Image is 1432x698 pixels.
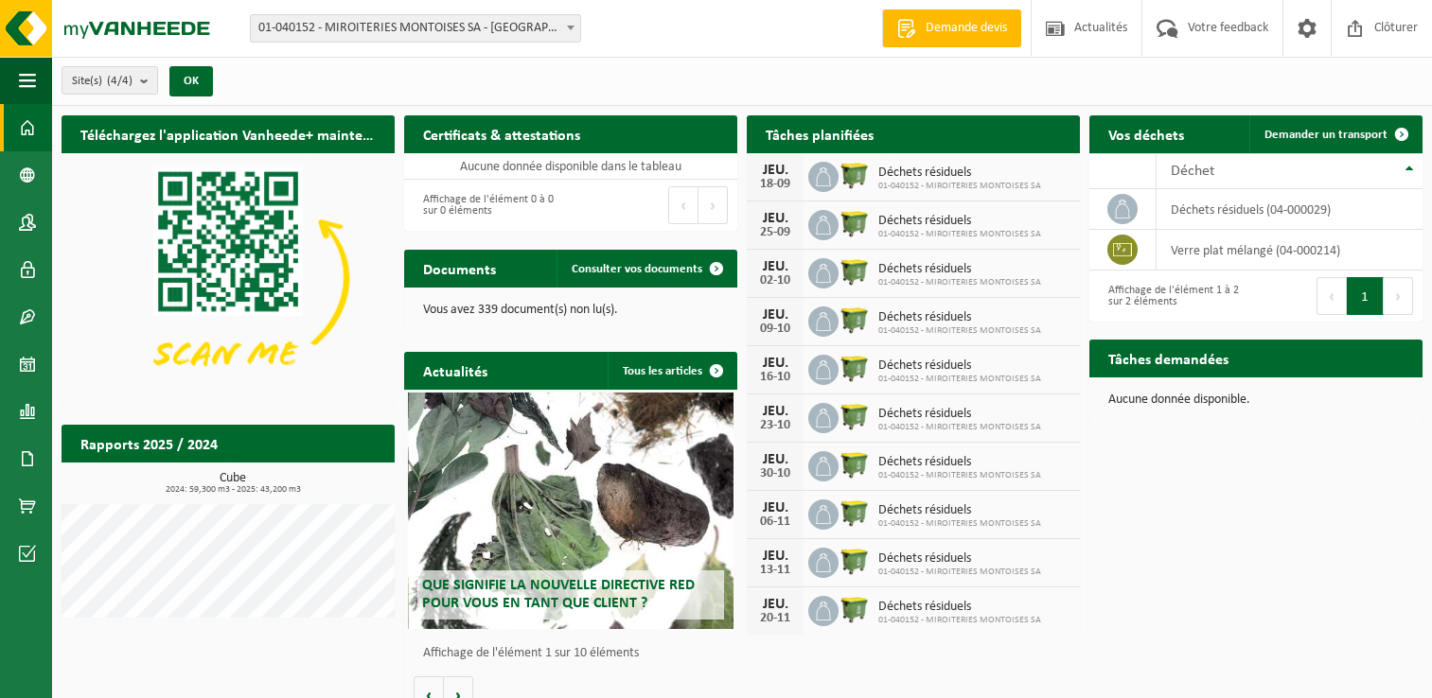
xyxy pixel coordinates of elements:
span: 01-040152 - MIROITERIES MONTOISES SA [878,374,1041,385]
span: 01-040152 - MIROITERIES MONTOISES SA [878,470,1041,481]
span: 01-040152 - MIROITERIES MONTOISES SA [878,422,1041,433]
div: JEU. [756,500,794,515]
button: Previous [668,186,698,224]
div: JEU. [756,163,794,178]
span: Déchets résiduels [878,214,1041,229]
img: Download de VHEPlus App [62,153,395,403]
span: Déchets résiduels [878,600,1041,615]
div: 20-11 [756,612,794,625]
img: WB-1100-HPE-GN-50 [839,159,871,191]
div: 06-11 [756,515,794,529]
div: 09-10 [756,323,794,336]
span: 01-040152 - MIROITERIES MONTOISES SA [878,181,1041,192]
p: Aucune donnée disponible. [1108,393,1404,407]
h2: Téléchargez l'application Vanheede+ maintenant! [62,115,395,152]
button: Next [698,186,728,224]
span: 01-040152 - MIROITERIES MONTOISES SA - MONS [251,15,580,42]
div: 25-09 [756,226,794,239]
span: Déchets résiduels [878,455,1041,470]
img: WB-1100-HPE-GN-50 [839,497,871,529]
a: Demande devis [882,9,1021,47]
span: Que signifie la nouvelle directive RED pour vous en tant que client ? [422,578,695,611]
span: Déchets résiduels [878,358,1041,374]
span: 01-040152 - MIROITERIES MONTOISES SA [878,567,1041,578]
div: 18-09 [756,178,794,191]
button: 1 [1347,277,1384,315]
span: Déchets résiduels [878,310,1041,325]
span: Site(s) [72,67,133,96]
div: 02-10 [756,274,794,288]
span: 01-040152 - MIROITERIES MONTOISES SA [878,229,1041,240]
div: JEU. [756,356,794,371]
div: 23-10 [756,419,794,432]
a: Consulter vos documents [557,250,735,288]
span: Demander un transport [1264,129,1388,141]
span: Déchets résiduels [878,262,1041,277]
img: WB-1100-HPE-GN-50 [839,207,871,239]
div: JEU. [756,259,794,274]
div: 30-10 [756,467,794,480]
img: WB-1100-HPE-GN-50 [839,593,871,625]
img: WB-1100-HPE-GN-50 [839,400,871,432]
a: Demander un transport [1249,115,1421,153]
td: verre plat mélangé (04-000214) [1157,230,1423,270]
div: Affichage de l'élément 1 à 2 sur 2 éléments [1099,275,1246,317]
button: Previous [1317,277,1347,315]
span: Consulter vos documents [572,263,702,275]
div: Affichage de l'élément 0 à 0 sur 0 éléments [414,184,561,226]
a: Tous les articles [608,352,735,390]
img: WB-1100-HPE-GN-50 [839,352,871,384]
span: Déchets résiduels [878,407,1041,422]
a: Que signifie la nouvelle directive RED pour vous en tant que client ? [408,393,734,629]
div: JEU. [756,211,794,226]
span: Demande devis [921,19,1012,38]
div: JEU. [756,549,794,564]
div: JEU. [756,404,794,419]
div: JEU. [756,307,794,323]
a: Consulter les rapports [230,462,393,499]
span: 01-040152 - MIROITERIES MONTOISES SA - MONS [250,14,581,43]
td: déchets résiduels (04-000029) [1157,189,1423,230]
span: Déchet [1171,164,1214,179]
div: JEU. [756,597,794,612]
span: 01-040152 - MIROITERIES MONTOISES SA [878,518,1041,530]
div: 16-10 [756,371,794,384]
h2: Tâches planifiées [747,115,893,152]
div: 13-11 [756,564,794,577]
h2: Actualités [404,352,506,389]
img: WB-1100-HPE-GN-50 [839,304,871,336]
span: 01-040152 - MIROITERIES MONTOISES SA [878,277,1041,288]
h2: Tâches demandées [1089,340,1247,376]
button: OK [169,66,213,96]
img: WB-1100-HPE-GN-50 [839,545,871,577]
span: 2024: 59,300 m3 - 2025: 43,200 m3 [71,485,395,495]
h2: Rapports 2025 / 2024 [62,425,237,462]
span: 01-040152 - MIROITERIES MONTOISES SA [878,615,1041,626]
button: Next [1384,277,1413,315]
div: JEU. [756,452,794,467]
span: Déchets résiduels [878,551,1041,567]
h2: Certificats & attestations [404,115,599,152]
count: (4/4) [107,75,133,87]
h2: Documents [404,250,515,287]
span: 01-040152 - MIROITERIES MONTOISES SA [878,325,1041,337]
p: Affichage de l'élément 1 sur 10 éléments [423,647,728,660]
img: WB-1100-HPE-GN-50 [839,255,871,288]
h3: Cube [71,472,395,495]
button: Site(s)(4/4) [62,66,158,95]
span: Déchets résiduels [878,503,1041,518]
td: Aucune donnée disponible dans le tableau [404,153,737,180]
span: Déchets résiduels [878,166,1041,181]
p: Vous avez 339 document(s) non lu(s). [423,304,718,317]
h2: Vos déchets [1089,115,1203,152]
img: WB-1100-HPE-GN-50 [839,448,871,480]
